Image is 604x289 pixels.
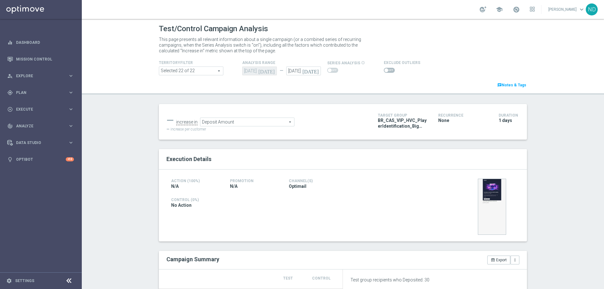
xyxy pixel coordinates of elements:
[513,258,517,262] i: more_vert
[586,3,598,15] div: ND
[378,118,429,129] span: BR_CAS_VIP_HVC_PlayerIdentification_Big Loss_BigDeps_TARGET
[16,74,68,78] span: Explore
[499,113,519,118] h4: Duration
[438,118,449,123] span: None
[258,66,277,73] i: [DATE]
[16,34,74,51] a: Dashboard
[171,127,206,131] span: increase per customer
[7,73,68,79] div: Explore
[499,118,512,123] span: 1 days
[16,124,68,128] span: Analyze
[578,6,585,13] span: keyboard_arrow_down
[548,5,586,14] a: [PERSON_NAME]keyboard_arrow_down
[171,198,397,202] h4: Control (0%)
[166,256,219,263] h2: Campaign Summary
[230,179,279,183] h4: Promotion
[166,156,211,162] span: Execution Details
[66,157,74,161] div: +10
[302,66,321,73] i: [DATE]
[7,40,74,45] button: equalizer Dashboard
[16,91,68,95] span: Plan
[361,61,365,65] i: info_outline
[378,113,429,118] h4: Target Group
[496,6,503,13] span: school
[478,179,506,235] img: 31279.jpeg
[350,277,519,283] p: Test group recipients who Deposited: 30
[242,61,327,65] h4: analysis range
[7,73,74,78] button: person_search Explore keyboard_arrow_right
[7,90,13,95] i: gps_fixed
[7,34,74,51] div: Dashboard
[68,90,74,95] i: keyboard_arrow_right
[7,107,68,112] div: Execute
[312,276,331,280] span: Control
[159,24,268,33] h1: Test/Control Campaign Analysis
[171,202,192,208] span: No Action
[166,127,170,131] span: —
[7,73,13,79] i: person_search
[7,90,74,95] button: gps_fixed Plan keyboard_arrow_right
[289,179,338,183] h4: Channel(s)
[7,157,13,162] i: lightbulb
[7,57,74,62] button: Mission Control
[384,61,420,65] h4: Exclude Outliers
[7,123,68,129] div: Analyze
[171,179,221,183] h4: Action (100%)
[68,140,74,146] i: keyboard_arrow_right
[7,107,13,112] i: play_circle_outline
[159,67,223,75] span: Africa asia at br ca and 17 more
[6,278,12,284] i: settings
[159,61,212,65] h4: TerritoryFilter
[68,123,74,129] i: keyboard_arrow_right
[7,51,74,67] div: Mission Control
[16,151,66,168] a: Optibot
[511,256,519,264] button: more_vert
[16,141,68,145] span: Data Studio
[7,140,74,145] button: Data Studio keyboard_arrow_right
[7,124,74,129] button: track_changes Analyze keyboard_arrow_right
[7,151,74,168] div: Optibot
[497,83,502,87] i: chat
[438,113,489,118] h4: Recurrence
[283,276,293,280] span: Test
[7,140,68,146] div: Data Studio
[166,115,174,126] div: —
[16,107,68,111] span: Execute
[68,73,74,79] i: keyboard_arrow_right
[7,157,74,162] button: lightbulb Optibot +10
[7,123,13,129] i: track_changes
[15,279,34,283] a: Settings
[497,82,527,89] a: chatNotes & Tags
[286,66,321,75] input: Select Date
[171,183,179,189] span: N/A
[176,119,198,125] div: increase in
[7,107,74,112] button: play_circle_outline Execute keyboard_arrow_right
[68,106,74,112] i: keyboard_arrow_right
[230,183,238,189] span: N/A
[491,258,495,262] i: open_in_browser
[159,37,370,54] p: This page presents all relevant information about a single campaign (or a combined series of recu...
[7,40,13,45] i: equalizer
[16,51,74,67] a: Mission Control
[327,61,360,65] span: series analysis
[289,183,306,189] span: Optimail
[487,256,510,264] button: open_in_browser Export
[277,68,286,73] div: —
[7,90,68,95] div: Plan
